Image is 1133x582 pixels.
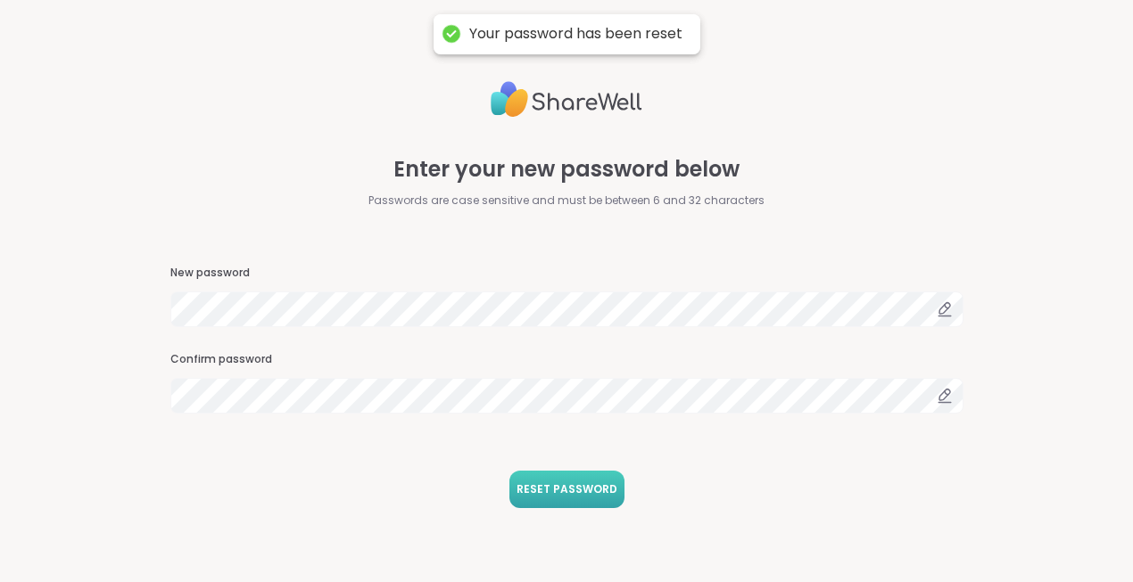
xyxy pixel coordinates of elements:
span: Enter your new password below [393,153,740,185]
div: Your password has been reset [469,25,682,44]
h3: New password [170,266,963,281]
span: RESET PASSWORD [517,481,617,497]
span: Passwords are case sensitive and must be between 6 and 32 characters [368,193,765,209]
img: ShareWell Logo [491,74,642,125]
button: RESET PASSWORD [509,471,624,508]
h3: Confirm password [170,352,963,367]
